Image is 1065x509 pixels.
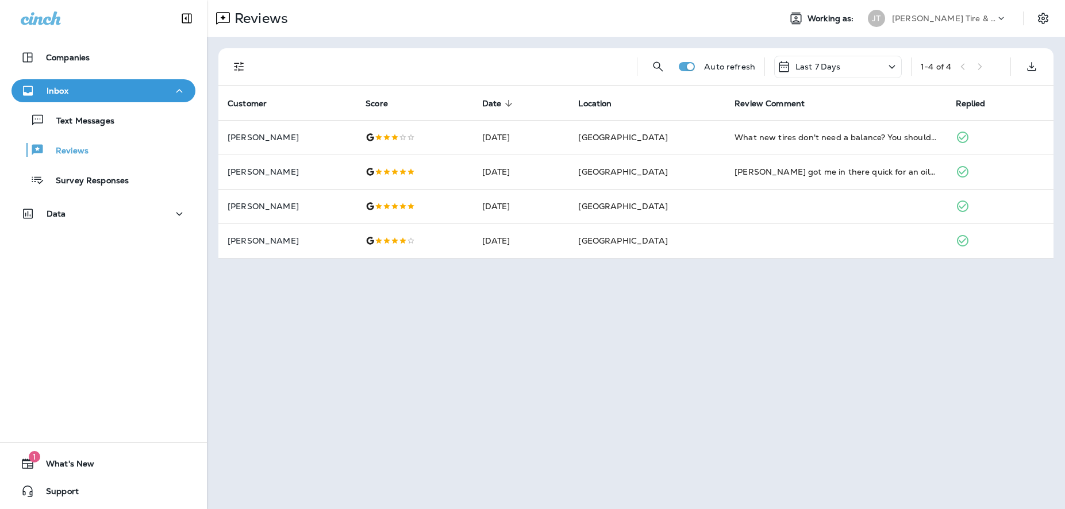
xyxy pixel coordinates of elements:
p: Data [47,209,66,218]
p: [PERSON_NAME] [228,167,347,176]
span: [GEOGRAPHIC_DATA] [578,132,667,142]
td: [DATE] [473,120,570,155]
button: Reviews [11,138,195,162]
td: [DATE] [473,223,570,258]
div: What new tires don't need a balance? You should make that part of the original quote. [735,132,937,143]
div: JT [868,10,885,27]
td: [DATE] [473,155,570,189]
button: Text Messages [11,108,195,132]
p: Text Messages [45,116,114,127]
div: 1 - 4 of 4 [921,62,951,71]
span: Working as: [808,14,856,24]
p: [PERSON_NAME] Tire & Auto [892,14,995,23]
button: Data [11,202,195,225]
button: Support [11,480,195,503]
span: [GEOGRAPHIC_DATA] [578,201,667,211]
button: Settings [1033,8,1054,29]
button: Inbox [11,79,195,102]
span: Customer [228,99,267,109]
span: Replied [956,99,986,109]
button: Search Reviews [647,55,670,78]
span: Date [482,98,517,109]
span: Location [578,98,626,109]
span: Replied [956,98,1001,109]
span: Score [366,98,403,109]
span: 1 [29,451,40,462]
span: What's New [34,459,94,473]
button: Filters [228,55,251,78]
p: Reviews [44,146,89,157]
p: Auto refresh [704,62,755,71]
button: Companies [11,46,195,69]
div: Steve got me in there quick for an oil change and a checkup for my air conditioning. Had it all d... [735,166,937,178]
p: Reviews [230,10,288,27]
span: Review Comment [735,98,820,109]
span: Support [34,487,79,500]
button: Export as CSV [1020,55,1043,78]
span: [GEOGRAPHIC_DATA] [578,236,667,246]
p: Companies [46,53,90,62]
p: [PERSON_NAME] [228,236,347,245]
p: Inbox [47,86,68,95]
p: [PERSON_NAME] [228,133,347,142]
span: Customer [228,98,282,109]
span: [GEOGRAPHIC_DATA] [578,167,667,177]
button: Survey Responses [11,168,195,192]
p: Survey Responses [44,176,129,187]
span: Score [366,99,388,109]
span: Location [578,99,612,109]
button: Collapse Sidebar [171,7,203,30]
span: Review Comment [735,99,805,109]
span: Date [482,99,502,109]
button: 1What's New [11,452,195,475]
p: [PERSON_NAME] [228,202,347,211]
p: Last 7 Days [795,62,841,71]
td: [DATE] [473,189,570,223]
